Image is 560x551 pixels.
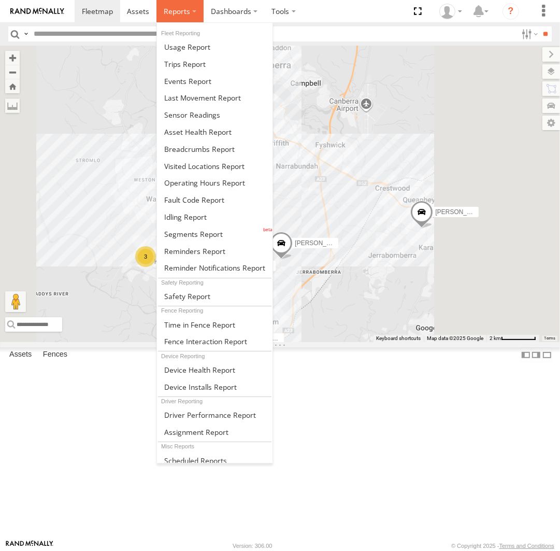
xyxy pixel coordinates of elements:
[157,89,272,106] a: Last Movement Report
[295,239,346,247] span: [PERSON_NAME]
[157,73,272,90] a: Full Events Report
[135,246,156,267] div: 3
[157,225,272,243] a: Segments Report
[451,543,554,549] div: © Copyright 2025 -
[157,361,272,378] a: Device Health Report
[157,158,272,175] a: Visited Locations Report
[157,378,272,395] a: Device Installs Report
[502,3,519,20] i: ?
[5,65,20,79] button: Zoom out
[5,79,20,93] button: Zoom Home
[157,38,272,55] a: Usage Report
[157,288,272,305] a: Safety Report
[38,348,73,362] label: Fences
[427,335,483,341] span: Map data ©2025 Google
[436,4,466,19] div: Helen Mason
[157,174,272,191] a: Asset Operating Hours Report
[233,543,272,549] div: Version: 306.00
[157,243,272,260] a: Reminders Report
[490,335,501,341] span: 2 km
[5,51,20,65] button: Zoom in
[157,55,272,73] a: Trips Report
[10,8,64,15] img: rand-logo.svg
[544,336,555,340] a: Terms (opens in new tab)
[542,347,552,362] label: Hide Summary Table
[376,335,421,342] button: Keyboard shortcuts
[157,106,272,123] a: Sensor Readings
[157,208,272,225] a: Idling Report
[4,348,37,362] label: Assets
[157,406,272,423] a: Driver Performance Report
[499,543,554,549] a: Terms and Conditions
[486,335,539,342] button: Map Scale: 2 km per 64 pixels
[531,347,541,362] label: Dock Summary Table to the Right
[157,260,272,277] a: Service Reminder Notifications Report
[157,452,272,469] a: Scheduled Reports
[157,123,272,140] a: Asset Health Report
[521,347,531,362] label: Dock Summary Table to the Left
[518,26,540,41] label: Search Filter Options
[157,333,272,350] a: Fence Interaction Report
[22,26,30,41] label: Search Query
[157,140,272,158] a: Breadcrumbs Report
[5,291,26,312] button: Drag Pegman onto the map to open Street View
[435,208,486,216] span: [PERSON_NAME]
[542,116,560,130] label: Map Settings
[5,98,20,113] label: Measure
[157,423,272,441] a: Assignment Report
[157,191,272,208] a: Fault Code Report
[157,316,272,333] a: Time in Fences Report
[6,541,53,551] a: Visit our Website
